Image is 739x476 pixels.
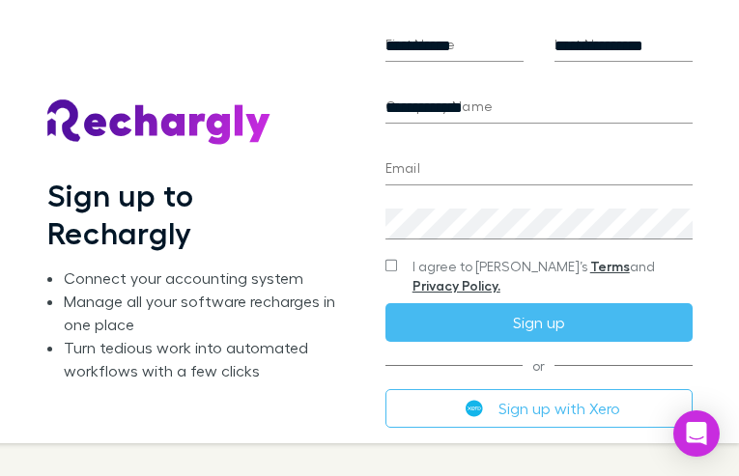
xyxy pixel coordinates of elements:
a: Terms [590,258,630,274]
li: Connect your accounting system [64,266,346,290]
li: Manage all your software recharges in one place [64,290,346,336]
span: I agree to [PERSON_NAME]’s and [412,257,693,295]
div: Open Intercom Messenger [673,410,720,457]
li: Turn tedious work into automated workflows with a few clicks [64,336,346,382]
span: or [385,365,693,366]
h1: Sign up to Rechargly [47,177,347,251]
a: Privacy Policy. [412,277,500,294]
button: Sign up [385,303,693,342]
img: Rechargly's Logo [47,99,271,146]
img: Xero's logo [466,400,483,417]
button: Sign up with Xero [385,389,693,428]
